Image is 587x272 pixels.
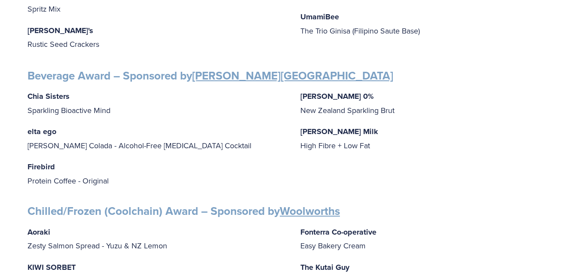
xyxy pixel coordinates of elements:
p: Rustic Seed Crackers [28,24,287,51]
a: Woolworths [280,203,340,219]
p: Protein Coffee - Original [28,160,287,187]
strong: UmamiBee [300,11,339,22]
strong: [PERSON_NAME] 0% [300,91,374,102]
strong: [PERSON_NAME]'s [28,25,93,36]
p: [PERSON_NAME] Colada - Alcohol-Free [MEDICAL_DATA] Cocktail [28,125,287,152]
p: Sparkling Bioactive Mind [28,89,287,117]
strong: Chia Sisters [28,91,70,102]
p: Zesty Salmon Spread - Yuzu & NZ Lemon [28,225,287,253]
strong: Fonterra Co-operative [300,226,376,238]
strong: Firebird [28,161,55,172]
a: [PERSON_NAME][GEOGRAPHIC_DATA] [192,67,393,84]
strong: Beverage Award – Sponsored by [28,67,393,84]
strong: Aoraki [28,226,50,238]
p: High Fibre + Low Fat [300,125,559,152]
p: The Trio Ginisa (Filipino Saute Base) [300,10,559,37]
strong: [PERSON_NAME] Milk [300,126,378,137]
strong: Chilled/Frozen (Coolchain) Award – Sponsored by [28,203,340,219]
strong: elta ego [28,126,56,137]
p: Easy Bakery Cream [300,225,559,253]
p: New Zealand Sparkling Brut [300,89,559,117]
